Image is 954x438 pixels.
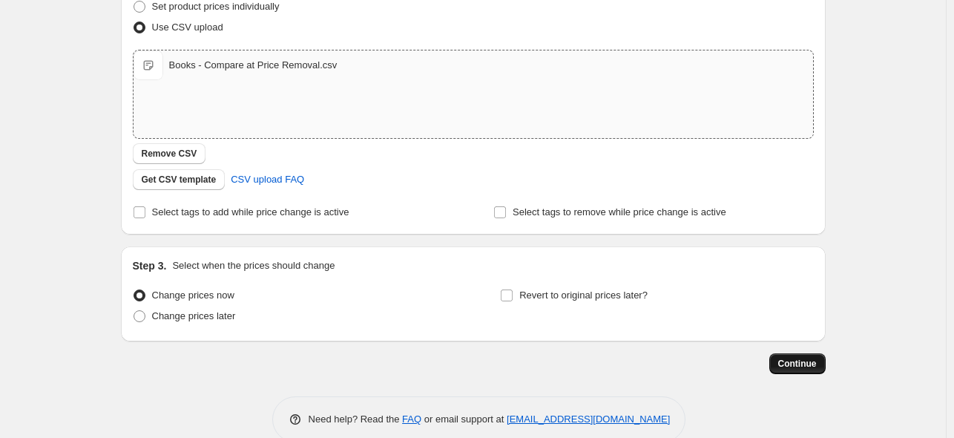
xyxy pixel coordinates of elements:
[142,148,197,160] span: Remove CSV
[133,143,206,164] button: Remove CSV
[152,22,223,33] span: Use CSV upload
[169,58,338,73] div: Books - Compare at Price Removal.csv
[507,414,670,425] a: [EMAIL_ADDRESS][DOMAIN_NAME]
[133,258,167,273] h2: Step 3.
[421,414,507,425] span: or email support at
[142,174,217,186] span: Get CSV template
[152,1,280,12] span: Set product prices individually
[152,206,349,218] span: Select tags to add while price change is active
[133,169,226,190] button: Get CSV template
[152,310,236,321] span: Change prices later
[231,172,304,187] span: CSV upload FAQ
[309,414,403,425] span: Need help? Read the
[778,358,817,370] span: Continue
[152,290,234,301] span: Change prices now
[402,414,421,425] a: FAQ
[172,258,335,273] p: Select when the prices should change
[513,206,726,218] span: Select tags to remove while price change is active
[769,353,826,374] button: Continue
[519,290,648,301] span: Revert to original prices later?
[222,168,313,192] a: CSV upload FAQ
